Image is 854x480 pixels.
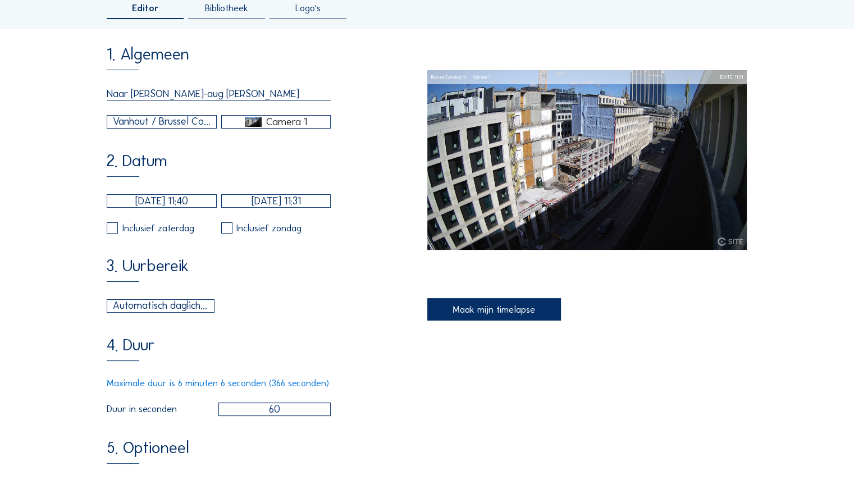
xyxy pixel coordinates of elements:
img: selected_image_1428 [245,117,262,127]
div: Maak mijn timelapse [427,298,561,321]
div: Camera 1 [266,117,307,127]
label: Duur in seconden [107,404,218,414]
div: selected_image_1428Camera 1 [222,116,331,128]
span: Bibliotheek [205,3,248,13]
div: Camera 1 [467,70,490,85]
img: C-Site Logo [718,237,743,246]
div: Vanhout / Brussel Constructiv [113,114,211,130]
span: Logo's [295,3,321,13]
input: Begin datum [107,194,217,208]
div: Vanhout / Brussel Constructiv [107,116,216,128]
div: 3. Uurbereik [107,258,189,282]
div: Inclusief zondag [236,223,302,233]
div: 5. Optioneel [107,440,189,464]
div: Maximale duur is 6 minuten 6 seconden (366 seconden) [107,378,331,388]
div: Inclusief zaterdag [122,223,194,233]
div: Automatisch daglicht [113,298,209,314]
div: Brussel Constructiv [431,70,467,85]
div: 1. Algemeen [107,46,189,70]
div: [DATE] 11:31 [720,70,743,85]
input: Naam [107,88,331,100]
img: Image [427,70,747,250]
div: 4. Duur [107,337,155,361]
div: 2. Datum [107,153,167,177]
span: Editor [132,3,159,13]
div: Automatisch daglicht [107,300,214,312]
input: Einddatum [221,194,331,208]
